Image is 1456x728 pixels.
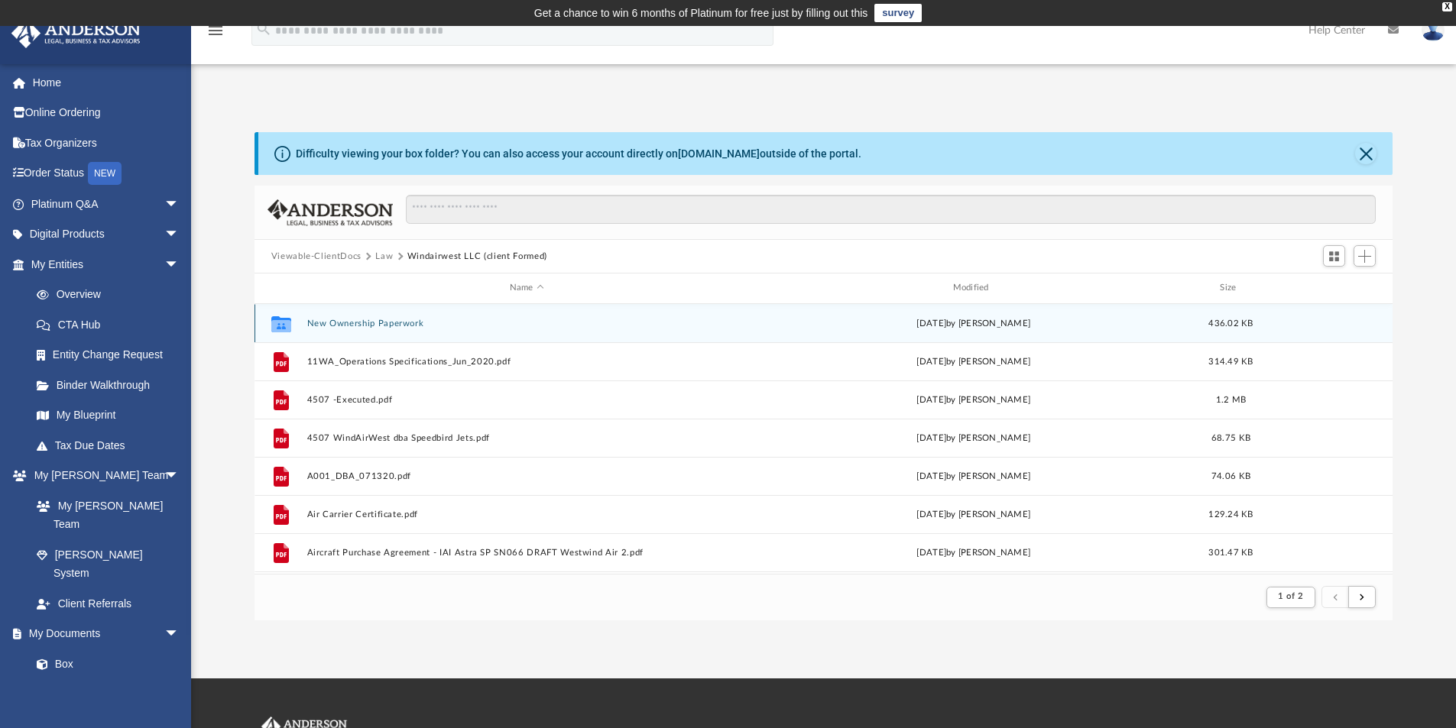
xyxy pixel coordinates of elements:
[754,469,1194,483] div: [DATE] by [PERSON_NAME]
[306,319,747,328] button: New Ownership Paperwork
[1323,245,1346,267] button: Switch to Grid View
[1208,319,1253,327] span: 436.02 KB
[306,281,746,295] div: Name
[754,316,1194,330] div: [DATE] by [PERSON_NAME]
[21,649,187,679] a: Box
[164,619,195,650] span: arrow_drop_down
[11,249,203,280] a: My Entitiesarrow_drop_down
[255,304,1393,574] div: grid
[21,340,203,370] a: Entity Change Request
[1278,592,1303,600] span: 1 of 2
[206,21,225,40] i: menu
[271,250,362,264] button: Viewable-ClientDocs
[255,21,272,37] i: search
[7,18,145,48] img: Anderson Advisors Platinum Portal
[11,461,195,491] a: My [PERSON_NAME] Teamarrow_drop_down
[1215,395,1246,403] span: 1.2 MB
[1268,281,1375,295] div: id
[754,431,1194,445] div: [DATE] by [PERSON_NAME]
[407,250,547,264] button: Windairwest LLC (client Formed)
[1354,245,1377,267] button: Add
[534,4,868,22] div: Get a chance to win 6 months of Platinum for free just by filling out this
[11,189,203,219] a: Platinum Q&Aarrow_drop_down
[874,4,922,22] a: survey
[1200,281,1261,295] div: Size
[306,471,747,481] button: A001_DBA_071320.pdf
[11,219,203,250] a: Digital Productsarrow_drop_down
[21,539,195,588] a: [PERSON_NAME] System
[296,146,861,162] div: Difficulty viewing your box folder? You can also access your account directly on outside of the p...
[11,619,195,649] a: My Documentsarrow_drop_down
[754,545,1194,559] div: [DATE] by [PERSON_NAME]
[754,393,1194,406] div: [DATE] by [PERSON_NAME]
[21,309,203,340] a: CTA Hub
[164,219,195,251] span: arrow_drop_down
[406,195,1376,224] input: Search files and folders
[11,158,203,189] a: Order StatusNEW
[1355,143,1377,164] button: Close
[1422,19,1445,41] img: User Pic
[164,461,195,492] span: arrow_drop_down
[21,280,203,310] a: Overview
[164,249,195,280] span: arrow_drop_down
[306,357,747,367] button: 11WA_Operations Specifications_Jun_2020.pdf
[164,189,195,220] span: arrow_drop_down
[206,29,225,40] a: menu
[306,548,747,558] button: Aircraft Purchase Agreement - IAI Astra SP SN066 DRAFT Westwind Air 2.pdf
[678,147,760,160] a: [DOMAIN_NAME]
[1211,471,1250,480] span: 74.06 KB
[21,400,195,431] a: My Blueprint
[1208,510,1253,518] span: 129.24 KB
[754,507,1194,521] div: [DATE] by [PERSON_NAME]
[1208,548,1253,556] span: 301.47 KB
[1442,2,1452,11] div: close
[21,588,195,619] a: Client Referrals
[21,490,187,539] a: My [PERSON_NAME] Team
[88,162,122,185] div: NEW
[306,395,747,405] button: 4507 -Executed.pdf
[1266,587,1315,608] button: 1 of 2
[261,281,300,295] div: id
[11,67,203,98] a: Home
[1208,357,1253,365] span: 314.49 KB
[11,98,203,128] a: Online Ordering
[1211,433,1250,442] span: 68.75 KB
[11,128,203,158] a: Tax Organizers
[21,430,203,461] a: Tax Due Dates
[754,354,1194,368] div: [DATE] by [PERSON_NAME]
[306,510,747,519] button: Air Carrier Certificate.pdf
[375,250,393,264] button: Law
[21,370,203,400] a: Binder Walkthrough
[306,433,747,443] button: 4507 WindAirWest dba Speedbird Jets.pdf
[753,281,1193,295] div: Modified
